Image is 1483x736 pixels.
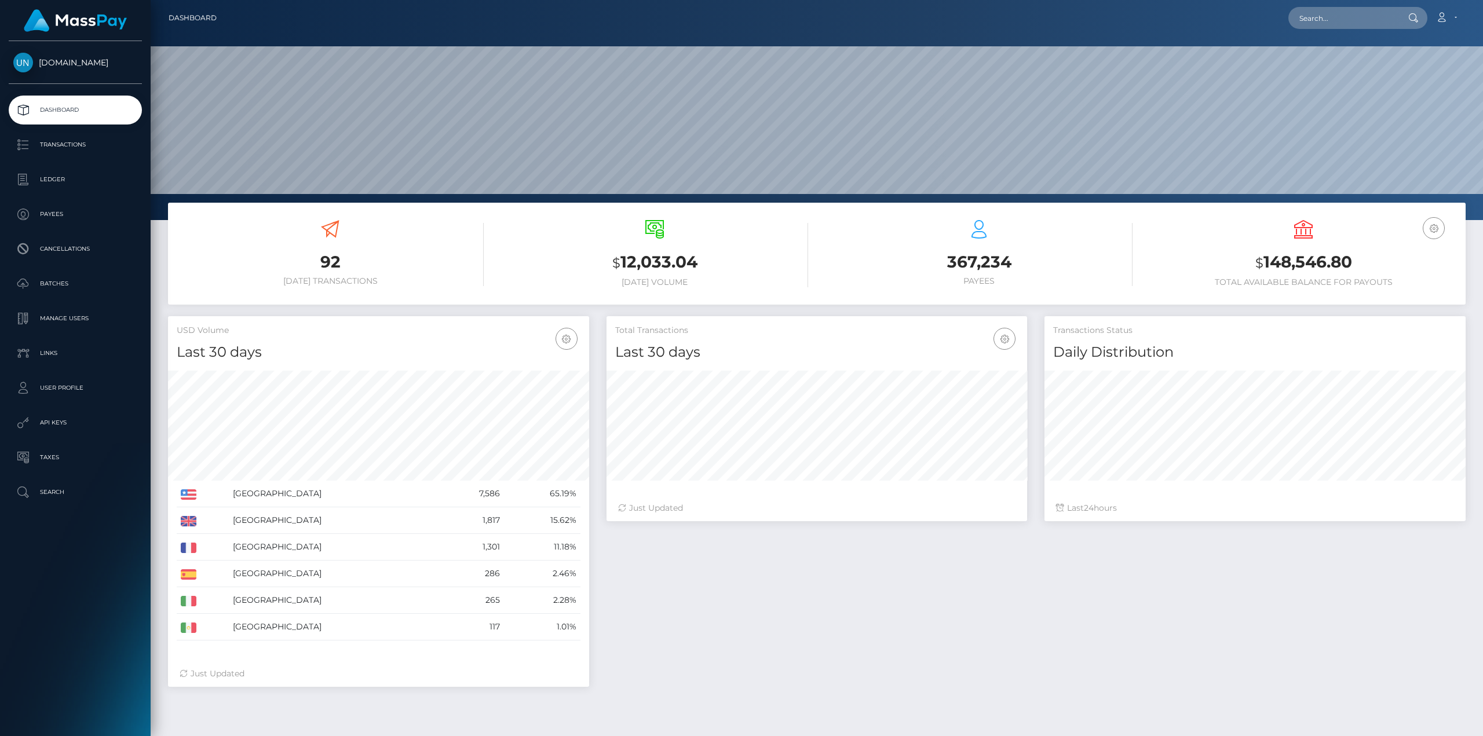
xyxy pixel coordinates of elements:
[229,481,441,507] td: [GEOGRAPHIC_DATA]
[9,165,142,194] a: Ledger
[177,325,580,336] h5: USD Volume
[229,561,441,587] td: [GEOGRAPHIC_DATA]
[441,534,505,561] td: 1,301
[615,342,1019,362] h4: Last 30 days
[229,534,441,561] td: [GEOGRAPHIC_DATA]
[181,543,196,553] img: FR.png
[9,408,142,437] a: API Keys
[1053,342,1457,362] h4: Daily Distribution
[1150,277,1457,287] h6: Total Available Balance for Payouts
[177,276,484,286] h6: [DATE] Transactions
[13,171,137,188] p: Ledger
[229,614,441,640] td: [GEOGRAPHIC_DATA]
[177,251,484,273] h3: 92
[504,481,580,507] td: 65.19%
[501,251,808,274] h3: 12,033.04
[441,561,505,587] td: 286
[13,484,137,501] p: Search
[504,614,580,640] td: 1.01%
[9,304,142,333] a: Manage Users
[1288,7,1397,29] input: Search...
[1255,255,1263,271] small: $
[13,310,137,327] p: Manage Users
[1150,251,1457,274] h3: 148,546.80
[181,489,196,500] img: US.png
[9,57,142,68] span: [DOMAIN_NAME]
[441,507,505,534] td: 1,817
[618,502,1016,514] div: Just Updated
[13,53,33,72] img: Unlockt.me
[441,614,505,640] td: 117
[9,235,142,263] a: Cancellations
[1053,325,1457,336] h5: Transactions Status
[1056,502,1454,514] div: Last hours
[169,6,217,30] a: Dashboard
[504,507,580,534] td: 15.62%
[181,596,196,606] img: IT.png
[9,339,142,368] a: Links
[181,623,196,633] img: MX.png
[13,136,137,153] p: Transactions
[9,269,142,298] a: Batches
[180,668,578,680] div: Just Updated
[825,251,1133,273] h3: 367,234
[181,569,196,580] img: ES.png
[9,374,142,402] a: User Profile
[504,587,580,614] td: 2.28%
[13,449,137,466] p: Taxes
[229,587,441,614] td: [GEOGRAPHIC_DATA]
[181,516,196,526] img: GB.png
[13,345,137,362] p: Links
[9,443,142,472] a: Taxes
[612,255,620,271] small: $
[615,325,1019,336] h5: Total Transactions
[501,277,808,287] h6: [DATE] Volume
[13,275,137,292] p: Batches
[13,101,137,119] p: Dashboard
[177,342,580,362] h4: Last 30 days
[9,478,142,507] a: Search
[504,534,580,561] td: 11.18%
[13,414,137,431] p: API Keys
[825,276,1133,286] h6: Payees
[13,379,137,397] p: User Profile
[229,507,441,534] td: [GEOGRAPHIC_DATA]
[441,587,505,614] td: 265
[504,561,580,587] td: 2.46%
[13,240,137,258] p: Cancellations
[9,130,142,159] a: Transactions
[1084,503,1094,513] span: 24
[24,9,127,32] img: MassPay Logo
[9,200,142,229] a: Payees
[13,206,137,223] p: Payees
[9,96,142,125] a: Dashboard
[441,481,505,507] td: 7,586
